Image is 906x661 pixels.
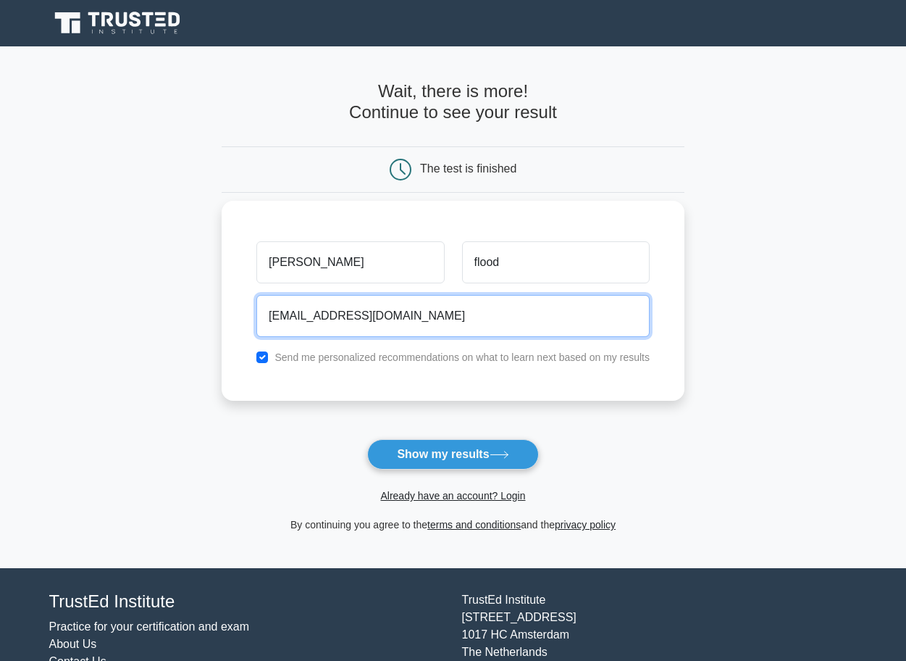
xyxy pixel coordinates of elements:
[462,241,650,283] input: Last name
[49,591,445,612] h4: TrustEd Institute
[427,519,521,531] a: terms and conditions
[420,162,516,175] div: The test is finished
[256,295,650,337] input: Email
[380,490,525,502] a: Already have an account? Login
[555,519,616,531] a: privacy policy
[367,439,538,470] button: Show my results
[256,241,444,283] input: First name
[49,638,97,650] a: About Us
[222,81,684,123] h4: Wait, there is more! Continue to see your result
[274,352,650,363] label: Send me personalized recommendations on what to learn next based on my results
[213,516,693,533] div: By continuing you agree to the and the
[49,620,250,633] a: Practice for your certification and exam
